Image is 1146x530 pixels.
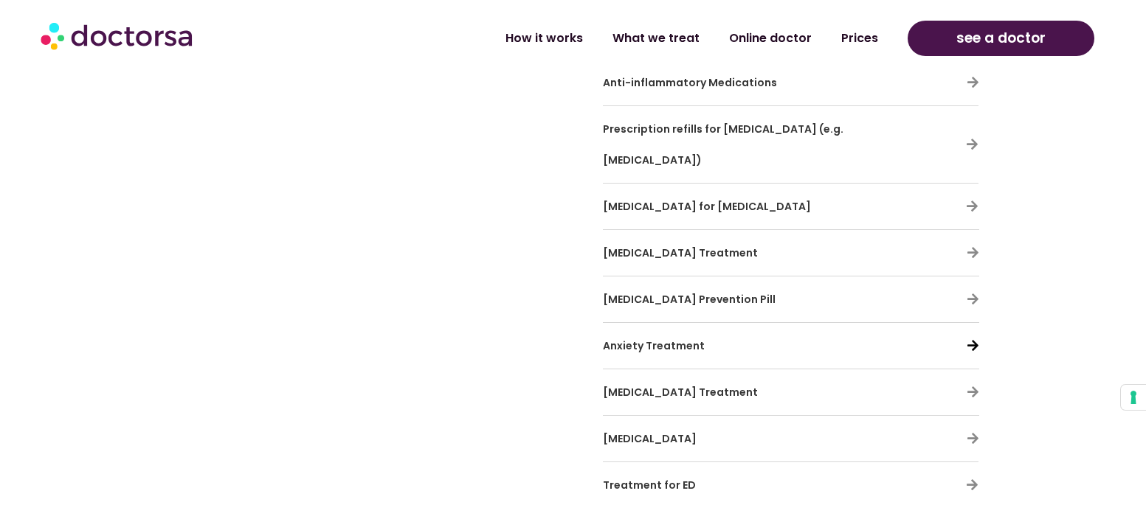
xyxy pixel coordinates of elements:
a: see a doctor [908,21,1094,56]
span: Treatment for ED [603,478,696,492]
a: How it works [491,21,598,55]
span: see a doctor [956,27,1046,50]
span: [MEDICAL_DATA] [603,431,697,446]
a: What we treat [598,21,714,55]
span: [MEDICAL_DATA] Prevention Pill [603,292,776,307]
nav: Menu [301,21,893,55]
span: Prescription refills for [MEDICAL_DATA] (e.g. [MEDICAL_DATA]) [603,122,843,167]
button: Your consent preferences for tracking technologies [1121,385,1146,410]
a: Online doctor [714,21,826,55]
span: [MEDICAL_DATA] Treatment [603,245,758,260]
span: Anti-inflammatory Medications [603,75,777,90]
span: [MEDICAL_DATA] Treatment [603,385,758,400]
a: Prices [826,21,893,55]
span: [MEDICAL_DATA] for [MEDICAL_DATA] [603,199,811,214]
span: Anxiety Treatment [603,338,705,353]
